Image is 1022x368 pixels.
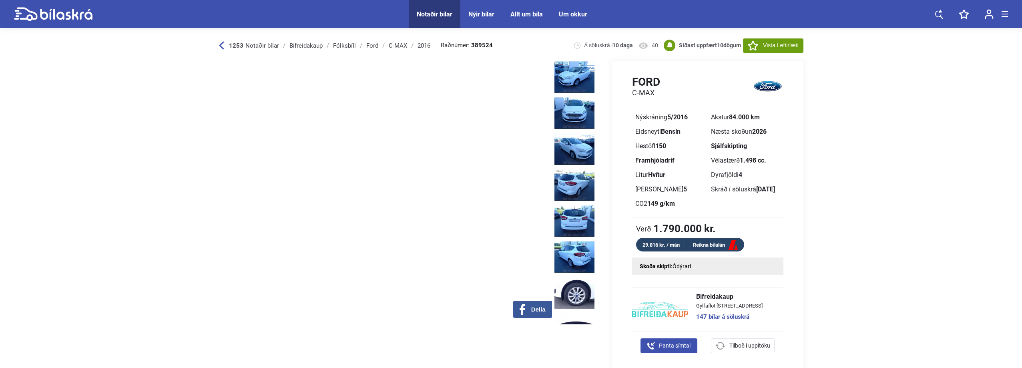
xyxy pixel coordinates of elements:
span: Notaðir bílar [245,42,279,49]
button: Vista í eftirlæti [743,38,803,53]
span: Á söluskrá í [584,42,633,49]
b: [DATE] [756,185,775,193]
span: 10 [717,42,723,48]
span: Panta símtal [659,342,691,350]
h2: C-MAX [632,88,660,97]
div: CO2 [635,201,705,207]
div: 29.816 kr. / mán [636,240,687,249]
b: 1.790.000 kr. [653,223,716,234]
img: 1721064173_2221199445692031234_74690077736236440.jpg [554,97,594,129]
b: 149 g/km [647,200,675,207]
a: Reikna bílalán [687,240,744,250]
div: Eldsneyti [635,129,705,135]
span: Vista í eftirlæti [763,41,798,50]
span: Tilboð í uppítöku [729,342,770,350]
img: 1721064172_3991461959121453875_74690077061952190.jpg [554,61,594,93]
div: Fólksbíll [333,42,356,49]
span: Deila [531,306,546,313]
div: Ford [366,42,378,49]
img: 1721064176_3328226968949758145_74690081008733647.jpg [554,277,594,309]
div: Hestöfl [635,143,705,149]
span: Bifreidakaup [696,294,763,300]
strong: Skoða skipti: [640,263,673,269]
b: 84.000 km [729,113,760,121]
b: 1253 [229,42,243,49]
span: Gylfaflöt [STREET_ADDRESS] [696,303,763,308]
img: 1721064175_6873922817744529552_74690080261534481.jpg [554,241,594,273]
b: 389524 [471,42,493,48]
b: 2026 [752,128,767,135]
img: user-login.svg [985,9,994,19]
a: Allt um bíla [510,10,543,18]
b: 5 [683,185,687,193]
div: 2016 [418,42,430,49]
img: 1721064174_2701099843097312595_74690079016887837.jpg [554,169,594,201]
img: 1721064173_4818211938700219303_74690078400277340.jpg [554,133,594,165]
div: Bifreidakaup [289,42,323,49]
span: Raðnúmer: [441,42,493,48]
div: Akstur [711,114,780,121]
div: [PERSON_NAME] [635,186,705,193]
a: 147 bílar á söluskrá [696,314,763,320]
span: 40 [652,42,658,49]
b: 4 [739,171,742,179]
b: 10 daga [612,42,633,48]
div: Litur [635,172,705,178]
a: Nýir bílar [468,10,494,18]
a: Notaðir bílar [417,10,452,18]
div: Næsta skoðun [711,129,780,135]
span: Ódýrari [673,263,691,269]
b: Bensín [661,128,681,135]
b: 5/2016 [667,113,688,121]
img: logo Ford C-MAX [752,75,783,98]
b: Sjálfskipting [711,142,747,150]
b: Síðast uppfært dögum [679,42,741,48]
div: C-MAX [389,42,407,49]
b: 1.498 cc. [740,157,766,164]
h1: Ford [632,75,660,88]
img: 1721064175_3860663229003270730_74690079634984582.jpg [554,205,594,237]
a: Um okkur [559,10,587,18]
span: Verð [636,225,651,233]
div: Nýskráning [635,114,705,121]
div: Skráð í söluskrá [711,186,780,193]
div: Dyrafjöldi [711,172,780,178]
button: Deila [513,301,552,318]
b: Framhjóladrif [635,157,675,164]
b: 150 [655,142,666,150]
img: 1721064177_3557061994331767518_74690081584242047.jpg [554,313,594,345]
b: Hvítur [648,171,665,179]
div: Vélastærð [711,157,780,164]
